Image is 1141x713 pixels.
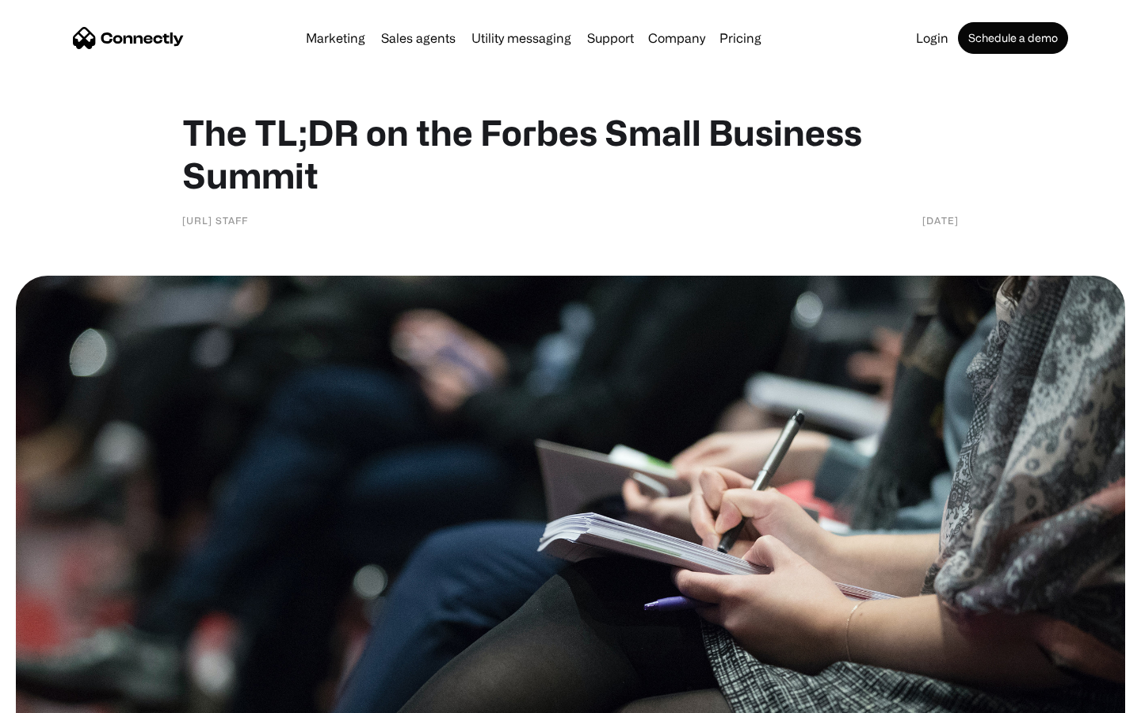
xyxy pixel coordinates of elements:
[465,32,578,44] a: Utility messaging
[182,111,959,196] h1: The TL;DR on the Forbes Small Business Summit
[32,685,95,707] ul: Language list
[713,32,768,44] a: Pricing
[581,32,640,44] a: Support
[300,32,372,44] a: Marketing
[648,27,705,49] div: Company
[16,685,95,707] aside: Language selected: English
[375,32,462,44] a: Sales agents
[910,32,955,44] a: Login
[182,212,248,228] div: [URL] Staff
[958,22,1068,54] a: Schedule a demo
[922,212,959,228] div: [DATE]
